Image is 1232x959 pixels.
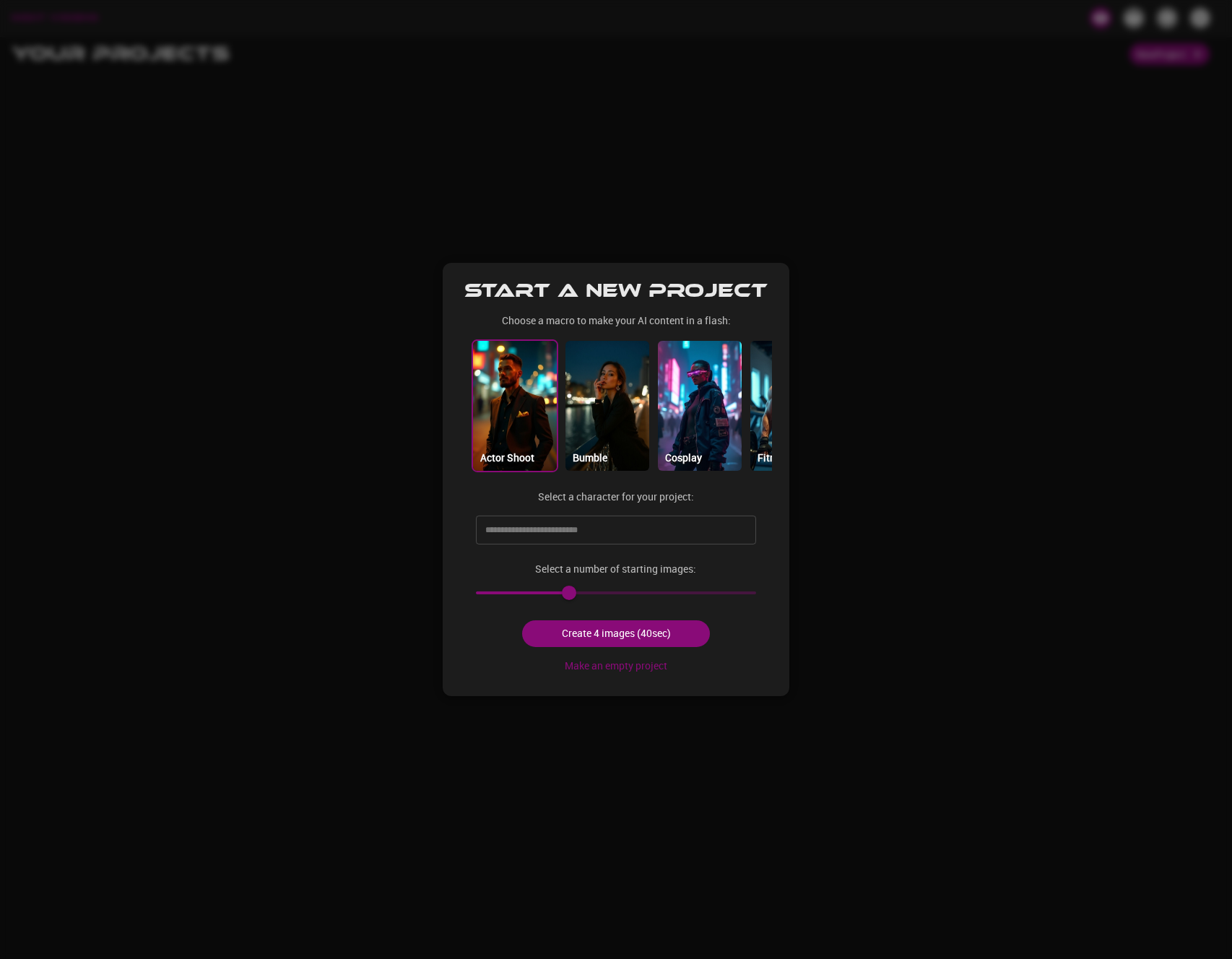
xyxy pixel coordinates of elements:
[476,562,757,576] p: Select a number of starting images:
[522,620,709,647] button: Create 4 images (40sec)
[473,341,557,471] img: fte-nv-actor.jpg
[502,313,731,328] p: Choose a macro to make your AI content in a flash:
[750,341,834,471] img: fte-nv-fitness.jpg
[464,280,768,302] h1: Start a new project
[665,450,702,465] p: Cosplay
[758,450,791,465] p: Fitness
[658,341,742,471] img: fte-nv-cosplay.jpg
[480,450,534,465] p: Actor Shoot
[559,653,673,680] button: Make an empty project
[573,450,607,465] p: Bumble
[565,341,649,471] img: fte-nv-bumble.jpg
[538,490,694,504] p: Select a character for your project:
